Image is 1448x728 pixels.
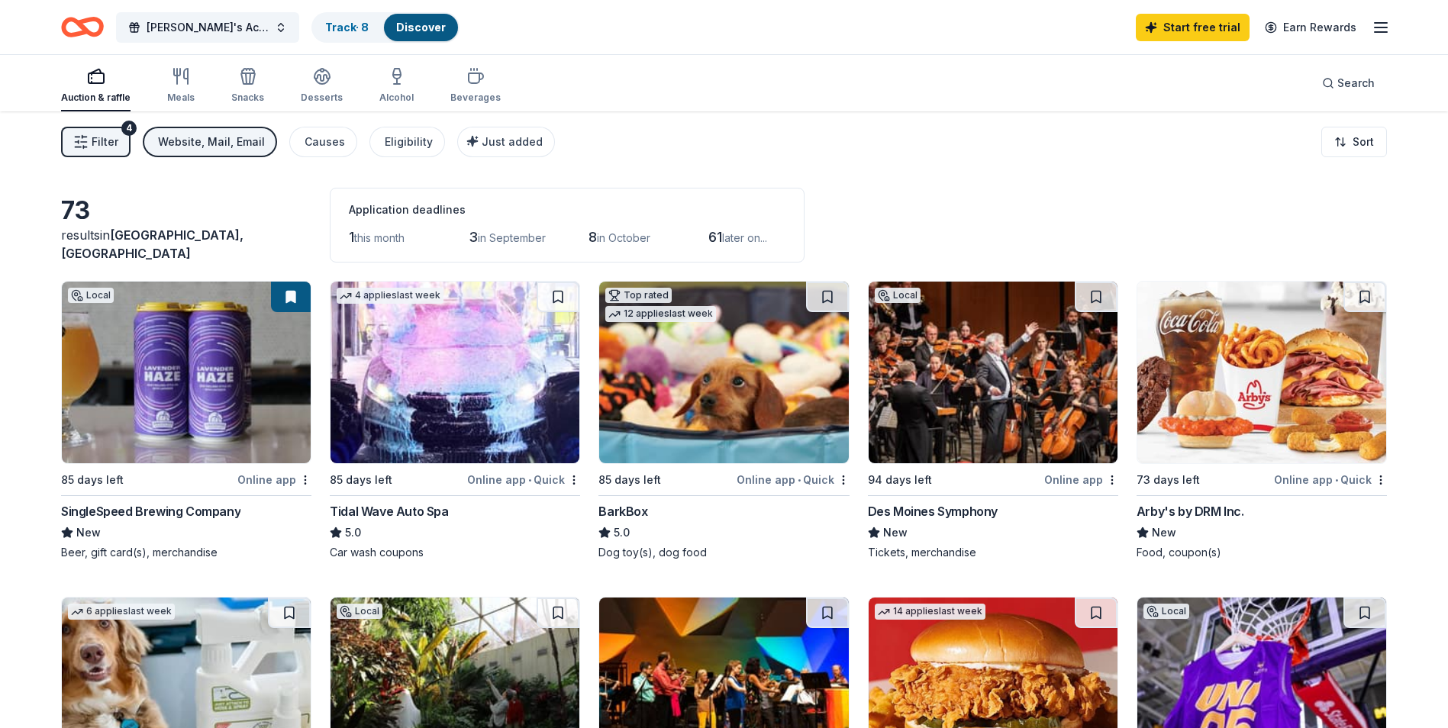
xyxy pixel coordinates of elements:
a: Home [61,9,104,45]
span: New [883,523,908,542]
img: Image for Des Moines Symphony [869,282,1117,463]
span: this month [354,231,405,244]
div: Online app [237,470,311,489]
div: SingleSpeed Brewing Company [61,502,240,520]
button: Meals [167,61,195,111]
div: Dog toy(s), dog food [598,545,849,560]
div: Causes [305,133,345,151]
span: [GEOGRAPHIC_DATA], [GEOGRAPHIC_DATA] [61,227,243,261]
div: Tidal Wave Auto Spa [330,502,448,520]
div: BarkBox [598,502,647,520]
div: Beer, gift card(s), merchandise [61,545,311,560]
a: Earn Rewards [1256,14,1366,41]
div: 73 [61,195,311,226]
button: Just added [457,127,555,157]
div: 6 applies last week [68,604,175,620]
div: Des Moines Symphony [868,502,998,520]
a: Image for Tidal Wave Auto Spa4 applieslast week85 days leftOnline app•QuickTidal Wave Auto Spa5.0... [330,281,580,560]
div: Alcohol [379,92,414,104]
span: later on... [722,231,767,244]
div: 14 applies last week [875,604,985,620]
button: Causes [289,127,357,157]
div: results [61,226,311,263]
span: Search [1337,74,1375,92]
div: 4 applies last week [337,288,443,304]
span: New [1152,523,1176,542]
button: Search [1310,68,1387,98]
span: • [528,474,531,486]
div: Local [337,604,382,619]
button: [PERSON_NAME]'s Aces Legacy Classic [116,12,299,43]
button: Beverages [450,61,501,111]
div: Meals [167,92,195,104]
span: 8 [589,229,597,245]
button: Sort [1321,127,1387,157]
span: • [798,474,801,486]
div: 85 days left [330,471,392,489]
div: Online app [1044,470,1118,489]
div: Website, Mail, Email [158,133,265,151]
div: Top rated [605,288,672,303]
button: Website, Mail, Email [143,127,277,157]
img: Image for SingleSpeed Brewing Company [62,282,311,463]
img: Image for BarkBox [599,282,848,463]
img: Image for Tidal Wave Auto Spa [331,282,579,463]
span: 1 [349,229,354,245]
a: Track· 8 [325,21,369,34]
span: New [76,523,101,542]
a: Discover [396,21,446,34]
div: Tickets, merchandise [868,545,1118,560]
button: Track· 8Discover [311,12,460,43]
span: in [61,227,243,261]
a: Start free trial [1136,14,1250,41]
div: Online app Quick [467,470,580,489]
span: Filter [92,133,118,151]
span: 3 [469,229,478,245]
span: • [1335,474,1338,486]
span: in October [597,231,650,244]
div: Application deadlines [349,201,785,219]
span: in September [478,231,546,244]
div: Online app Quick [737,470,850,489]
div: Local [1143,604,1189,619]
div: Online app Quick [1274,470,1387,489]
div: Auction & raffle [61,92,131,104]
div: Local [875,288,921,303]
span: 5.0 [345,523,361,542]
div: Car wash coupons [330,545,580,560]
div: Arby's by DRM Inc. [1137,502,1244,520]
a: Image for SingleSpeed Brewing CompanyLocal85 days leftOnline appSingleSpeed Brewing CompanyNewBee... [61,281,311,560]
a: Image for Arby's by DRM Inc.73 days leftOnline app•QuickArby's by DRM Inc.NewFood, coupon(s) [1137,281,1387,560]
div: 4 [121,121,137,136]
a: Image for Des Moines SymphonyLocal94 days leftOnline appDes Moines SymphonyNewTickets, merchandise [868,281,1118,560]
div: Beverages [450,92,501,104]
span: Just added [482,135,543,148]
button: Filter4 [61,127,131,157]
div: Eligibility [385,133,433,151]
div: 12 applies last week [605,306,716,322]
button: Eligibility [369,127,445,157]
button: Snacks [231,61,264,111]
button: Alcohol [379,61,414,111]
span: 61 [708,229,722,245]
button: Auction & raffle [61,61,131,111]
span: 5.0 [614,523,630,542]
span: [PERSON_NAME]'s Aces Legacy Classic [147,18,269,37]
div: Snacks [231,92,264,104]
div: 73 days left [1137,471,1200,489]
div: Food, coupon(s) [1137,545,1387,560]
div: 94 days left [868,471,932,489]
div: Local [68,288,114,303]
div: Desserts [301,92,343,104]
div: 85 days left [61,471,124,489]
span: Sort [1353,133,1374,151]
div: 85 days left [598,471,661,489]
a: Image for BarkBoxTop rated12 applieslast week85 days leftOnline app•QuickBarkBox5.0Dog toy(s), do... [598,281,849,560]
img: Image for Arby's by DRM Inc. [1137,282,1386,463]
button: Desserts [301,61,343,111]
